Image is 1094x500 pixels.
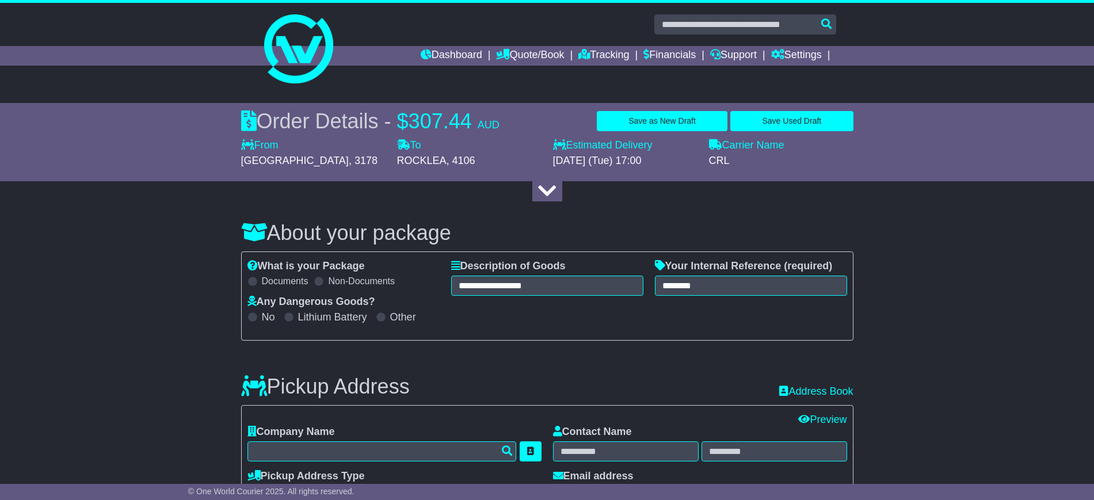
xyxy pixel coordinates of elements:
h3: Pickup Address [241,375,410,398]
label: To [397,139,421,152]
div: [DATE] (Tue) 17:00 [553,155,697,167]
span: , 4106 [447,155,475,166]
label: Your Internal Reference (required) [655,260,833,273]
a: Settings [771,46,822,66]
label: What is your Package [247,260,365,273]
div: Order Details - [241,109,500,133]
span: 307.44 [409,109,472,133]
span: , 3178 [349,155,378,166]
label: Pickup Address Type [247,470,365,483]
label: No [262,311,275,324]
a: Address Book [779,386,853,398]
a: Support [710,46,757,66]
a: Tracking [578,46,629,66]
h3: About your package [241,222,853,245]
span: © One World Courier 2025. All rights reserved. [188,487,354,496]
a: Dashboard [421,46,482,66]
label: Lithium Battery [298,311,367,324]
span: AUD [478,119,500,131]
button: Save Used Draft [730,111,853,131]
label: Description of Goods [451,260,566,273]
div: CRL [709,155,853,167]
label: Company Name [247,426,335,438]
a: Quote/Book [496,46,564,66]
button: Save as New Draft [597,111,727,131]
a: Preview [798,414,847,425]
label: Non-Documents [328,276,395,287]
label: Estimated Delivery [553,139,697,152]
label: Carrier Name [709,139,784,152]
label: Contact Name [553,426,632,438]
label: Any Dangerous Goods? [247,296,375,308]
label: Other [390,311,416,324]
label: Email address [553,470,634,483]
a: Financials [643,46,696,66]
label: From [241,139,279,152]
span: $ [397,109,409,133]
span: [GEOGRAPHIC_DATA] [241,155,349,166]
span: ROCKLEA [397,155,447,166]
label: Documents [262,276,308,287]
